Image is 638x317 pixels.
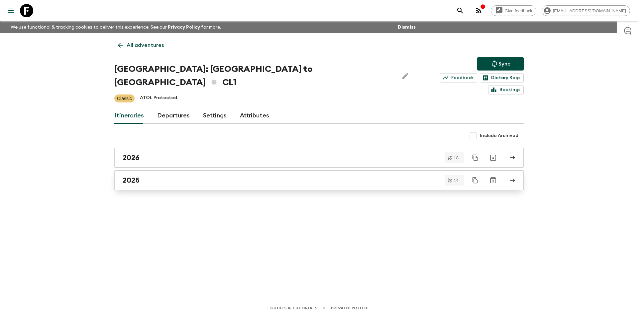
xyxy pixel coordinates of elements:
span: Give feedback [501,8,536,13]
a: Privacy Policy [168,25,200,30]
p: Classic [117,95,132,102]
p: ATOL Protected [140,94,177,102]
button: Sync adventure departures to the booking engine [477,57,524,71]
button: Archive [486,151,500,164]
a: Privacy Policy [331,304,368,312]
a: Attributes [240,108,269,124]
h1: [GEOGRAPHIC_DATA]: [GEOGRAPHIC_DATA] to [GEOGRAPHIC_DATA] CL1 [114,63,393,89]
h2: 2026 [123,153,140,162]
a: Itineraries [114,108,144,124]
a: Bookings [488,85,524,94]
button: menu [4,4,17,17]
h2: 2025 [123,176,140,185]
button: Dismiss [396,23,417,32]
a: Dietary Reqs [480,73,524,82]
button: search adventures [454,4,467,17]
p: We use functional & tracking cookies to deliver this experience. See our for more. [8,21,224,33]
a: Feedback [440,73,477,82]
span: Include Archived [480,132,518,139]
span: 18 [450,156,463,160]
a: 2025 [114,170,524,190]
button: Duplicate [469,174,481,186]
span: [EMAIL_ADDRESS][DOMAIN_NAME] [549,8,630,13]
button: Archive [486,174,500,187]
a: Give feedback [491,5,536,16]
div: [EMAIL_ADDRESS][DOMAIN_NAME] [542,5,630,16]
a: 2026 [114,148,524,168]
a: All adventures [114,39,167,52]
span: 14 [450,178,463,183]
p: Sync [498,60,510,68]
button: Edit Adventure Title [399,63,412,89]
button: Duplicate [469,152,481,164]
p: All adventures [127,41,164,49]
a: Departures [157,108,190,124]
a: Guides & Tutorials [270,304,318,312]
a: Settings [203,108,227,124]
